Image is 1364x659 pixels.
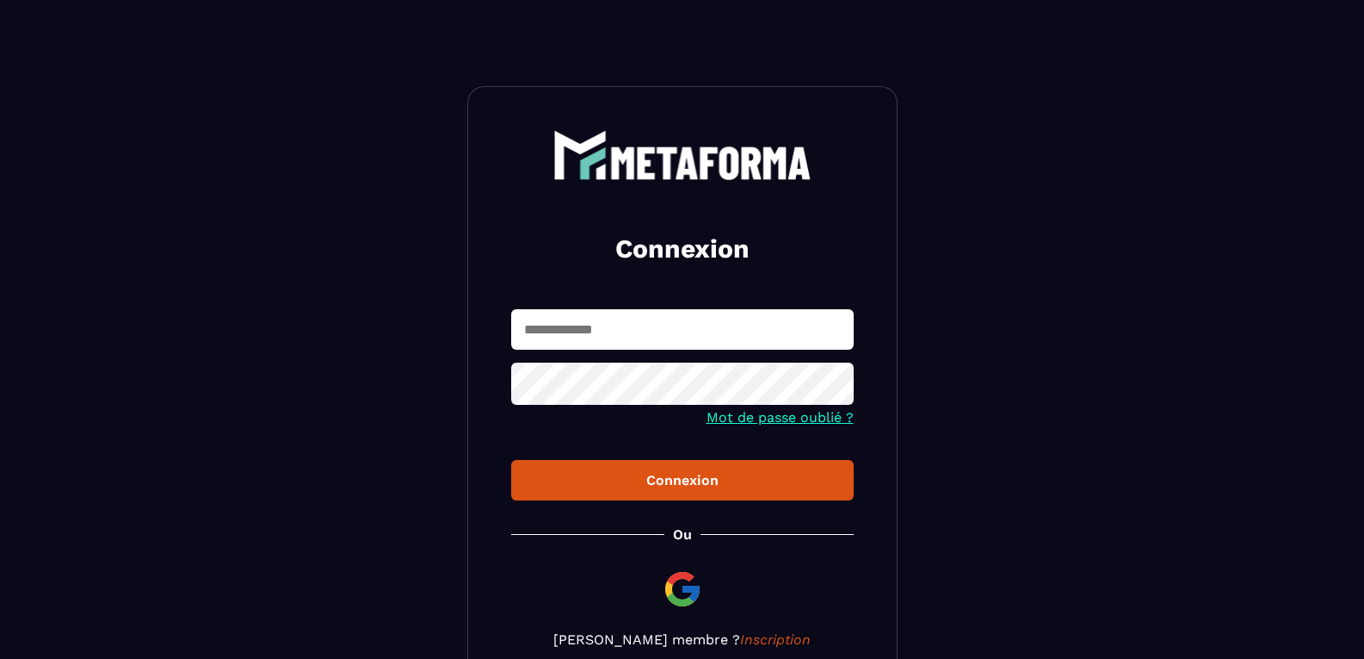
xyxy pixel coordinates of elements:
[511,130,854,180] a: logo
[707,409,854,426] a: Mot de passe oublié ?
[525,472,840,488] div: Connexion
[511,460,854,500] button: Connexion
[553,130,812,180] img: logo
[532,232,833,266] h2: Connexion
[740,631,811,648] a: Inscription
[673,526,692,543] p: Ou
[511,631,854,648] p: [PERSON_NAME] membre ?
[662,569,703,610] img: google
